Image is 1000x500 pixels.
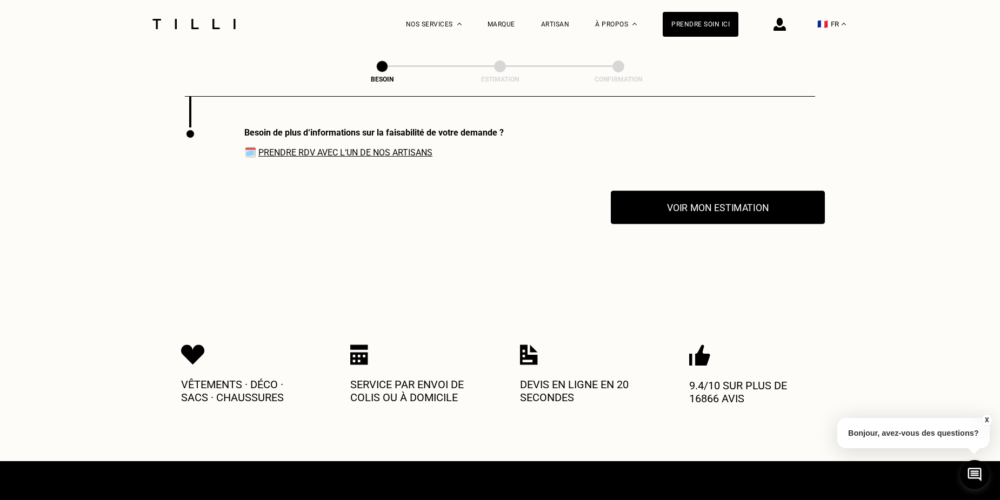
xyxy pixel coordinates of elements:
[446,76,554,83] div: Estimation
[149,19,239,29] img: Logo du service de couturière Tilli
[611,191,825,224] button: Voir mon estimation
[520,378,650,404] p: Devis en ligne en 20 secondes
[817,19,828,29] span: 🇫🇷
[181,378,311,404] p: Vêtements · Déco · Sacs · Chaussures
[689,344,710,366] img: Icon
[689,379,819,405] p: 9.4/10 sur plus de 16866 avis
[244,127,504,138] div: Besoin de plus d‘informations sur la faisabilité de votre demande ?
[244,146,504,158] span: 🗓️
[632,23,637,25] img: Menu déroulant à propos
[181,344,205,365] img: Icon
[981,414,992,426] button: X
[842,23,846,25] img: menu déroulant
[488,21,515,28] a: Marque
[328,76,436,83] div: Besoin
[774,18,786,31] img: icône connexion
[663,12,738,37] a: Prendre soin ici
[541,21,570,28] a: Artisan
[520,344,538,365] img: Icon
[258,147,432,158] a: Prendre RDV avec l‘un de nos artisans
[457,23,462,25] img: Menu déroulant
[350,344,368,365] img: Icon
[350,378,480,404] p: Service par envoi de colis ou à domicile
[564,76,672,83] div: Confirmation
[837,418,990,448] p: Bonjour, avez-vous des questions?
